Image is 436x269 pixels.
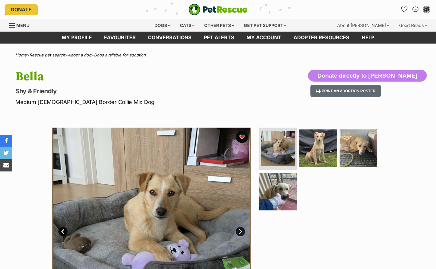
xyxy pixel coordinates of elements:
a: Favourites [399,5,409,14]
h1: Bella [15,70,266,84]
a: Home [15,52,27,57]
button: My account [422,5,431,14]
ul: Account quick links [399,5,431,14]
button: Donate directly to [PERSON_NAME] [308,70,427,82]
a: PetRescue [189,4,247,15]
a: conversations [142,32,198,44]
img: chat-41dd97257d64d25036548639549fe6c8038ab92f7586957e7f3b1b290dea8141.svg [412,6,419,13]
div: Get pet support [239,19,291,32]
div: Good Reads [395,19,431,32]
a: Next [236,227,245,236]
a: Prev [58,227,68,236]
span: Menu [16,23,29,28]
a: Favourites [98,32,142,44]
a: My account [240,32,287,44]
div: Dogs [150,19,175,32]
a: Donate [5,4,38,15]
div: Other pets [200,19,239,32]
img: Photo of Bella [259,173,297,210]
a: My profile [56,32,98,44]
img: Emiko profile pic [423,6,430,13]
button: Print an adoption poster [310,85,381,97]
div: About [PERSON_NAME] [333,19,394,32]
a: Help [356,32,380,44]
img: Photo of Bella [299,129,337,167]
img: Photo of Bella [340,129,377,167]
a: Pet alerts [198,32,240,44]
button: favourite [236,131,248,143]
p: Medium [DEMOGRAPHIC_DATA] Border Collie Mix Dog [15,98,266,106]
img: Photo of Bella [261,131,295,166]
img: logo-e224e6f780fb5917bec1dbf3a21bbac754714ae5b6737aabdf751b685950b380.svg [189,4,247,15]
a: Menu [9,19,34,30]
div: Cats [176,19,199,32]
a: Adopter resources [287,32,356,44]
a: Conversations [411,5,420,14]
p: Shy & Friendly [15,87,266,95]
a: Rescue pet search [29,52,65,57]
a: Adopt a dog [68,52,91,57]
a: Dogs available for adoption [94,52,146,57]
